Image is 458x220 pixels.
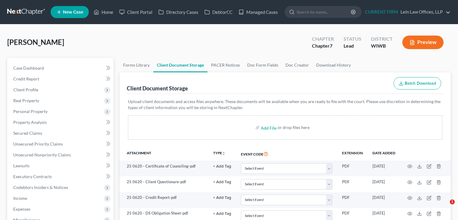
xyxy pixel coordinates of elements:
a: + Add Tag [213,179,231,185]
div: District [371,36,393,42]
i: unfold_more [222,152,226,155]
button: + Add Tag [213,180,231,184]
button: Batch Download [394,77,441,90]
a: Property Analysis [8,117,114,128]
span: Batch Download [405,81,436,86]
a: Doc Creator [282,58,313,72]
a: Client Document Storage [153,58,207,72]
span: [PERSON_NAME] [7,38,64,46]
span: Client Profile [13,87,38,92]
th: Extension [337,147,368,161]
span: Unsecured Priority Claims [13,141,63,146]
p: Upload client documents and access files anywhere. These documents will be available when you are... [128,99,442,111]
div: WIWB [371,42,393,49]
span: Lawsuits [13,163,30,168]
a: Executory Contracts [8,171,114,182]
td: [DATE] [368,176,400,192]
div: Chapter [312,36,334,42]
div: Chapter [312,42,334,49]
a: + Add Tag [213,210,231,216]
span: Personal Property [13,109,48,114]
td: PDF [337,176,368,192]
span: Income [13,196,27,201]
a: Secured Claims [8,128,114,139]
span: Secured Claims [13,130,42,136]
button: Preview [402,36,444,49]
td: [DATE] [368,192,400,208]
div: Status [344,36,361,42]
span: Unsecured Nonpriority Claims [13,152,71,157]
a: PACER Notices [207,58,244,72]
a: Client Portal [116,7,155,17]
span: 1 [450,200,455,204]
button: + Add Tag [213,212,231,216]
a: CURRENT FIRMLein Law Offices, LLP [362,7,450,17]
a: + Add Tag [213,195,231,200]
a: Directory Cases [155,7,201,17]
a: Unsecured Nonpriority Claims [8,149,114,160]
iframe: Intercom live chat [438,200,452,214]
input: Search by name... [297,6,352,17]
span: Codebtors Insiders & Notices [13,185,68,190]
a: Lawsuits [8,160,114,171]
td: [DATE] [368,161,400,176]
button: + Add Tag [213,165,231,168]
div: Client Document Storage [127,85,188,92]
th: Event Code [236,147,337,161]
a: Unsecured Priority Claims [8,139,114,149]
span: 7 [330,43,332,49]
span: New Case [63,10,83,14]
a: Credit Report [8,74,114,84]
a: DebtorCC [201,7,235,17]
span: Real Property [13,98,39,103]
td: PDF [337,192,368,208]
td: 25 0620 - Credit Report-pdf [120,192,208,208]
td: 25 0620 - Certificate of Counsiling-pdf [120,161,208,176]
td: PDF [337,161,368,176]
a: Case Dashboard [8,63,114,74]
td: 25 0620 - Client Questionare-pdf [120,176,208,192]
a: Managed Cases [235,7,281,17]
th: Attachment [120,147,208,161]
span: Property Analysis [13,120,47,125]
a: Doc Form Fields [244,58,282,72]
a: + Add Tag [213,163,231,169]
span: Case Dashboard [13,65,44,71]
th: Date added [368,147,400,161]
span: Executory Contracts [13,174,52,179]
a: Home [91,7,116,17]
div: or drop files here [278,124,310,130]
strong: CURRENT FIRM [365,9,398,14]
button: TYPEunfold_more [213,151,226,155]
button: + Add Tag [213,196,231,200]
span: Expenses [13,206,30,212]
a: Forms Library [120,58,153,72]
a: Download History [313,58,354,72]
div: Lead [344,42,361,49]
span: Credit Report [13,76,39,81]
